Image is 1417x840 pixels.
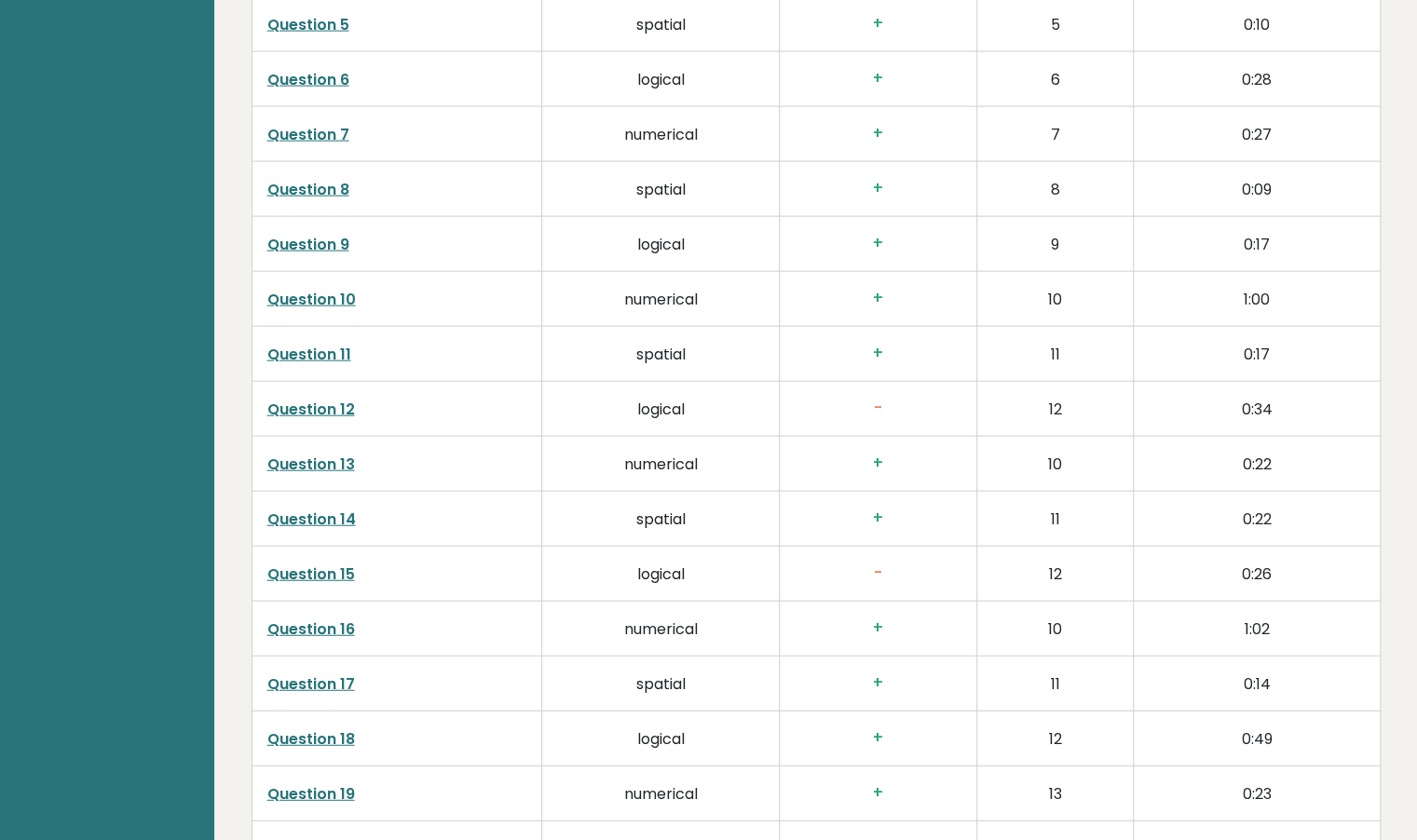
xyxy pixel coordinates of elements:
[1134,656,1380,711] td: 0:14
[542,271,780,326] td: numerical
[1134,491,1380,546] td: 0:22
[542,601,780,656] td: numerical
[976,271,1133,326] td: 10
[267,508,356,530] a: Question 14
[1134,216,1380,271] td: 0:17
[976,106,1133,161] td: 7
[795,124,961,143] h3: +
[267,234,349,255] a: Question 9
[1134,326,1380,381] td: 0:17
[1134,51,1380,106] td: 0:28
[267,69,349,90] a: Question 6
[795,454,961,473] h3: +
[795,563,961,583] h3: -
[267,124,349,145] a: Question 7
[795,69,961,88] h3: +
[542,436,780,491] td: numerical
[542,161,780,216] td: spatial
[976,601,1133,656] td: 10
[542,765,780,820] td: numerical
[976,491,1133,546] td: 11
[795,728,961,748] h3: +
[976,656,1133,711] td: 11
[267,399,355,420] a: Question 12
[976,326,1133,381] td: 11
[542,711,780,765] td: logical
[795,179,961,198] h3: +
[1134,601,1380,656] td: 1:02
[267,179,349,200] a: Question 8
[267,783,355,805] a: Question 19
[795,618,961,638] h3: +
[267,563,355,585] a: Question 15
[795,399,961,418] h3: -
[542,51,780,106] td: logical
[1134,546,1380,601] td: 0:26
[267,673,355,695] a: Question 17
[267,289,356,310] a: Question 10
[1134,765,1380,820] td: 0:23
[542,216,780,271] td: logical
[795,783,961,803] h3: +
[267,14,349,35] a: Question 5
[1134,711,1380,765] td: 0:49
[976,161,1133,216] td: 8
[542,326,780,381] td: spatial
[542,656,780,711] td: spatial
[542,491,780,546] td: spatial
[1134,271,1380,326] td: 1:00
[976,216,1133,271] td: 9
[267,728,355,750] a: Question 18
[1134,106,1380,161] td: 0:27
[1134,381,1380,436] td: 0:34
[267,618,355,640] a: Question 16
[795,344,961,363] h3: +
[795,289,961,308] h3: +
[795,14,961,34] h3: +
[795,508,961,528] h3: +
[976,711,1133,765] td: 12
[976,51,1133,106] td: 6
[976,381,1133,436] td: 12
[795,234,961,253] h3: +
[976,546,1133,601] td: 12
[542,106,780,161] td: numerical
[542,546,780,601] td: logical
[795,673,961,693] h3: +
[976,765,1133,820] td: 13
[542,381,780,436] td: logical
[267,454,355,475] a: Question 13
[1134,161,1380,216] td: 0:09
[267,344,351,365] a: Question 11
[1134,436,1380,491] td: 0:22
[976,436,1133,491] td: 10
